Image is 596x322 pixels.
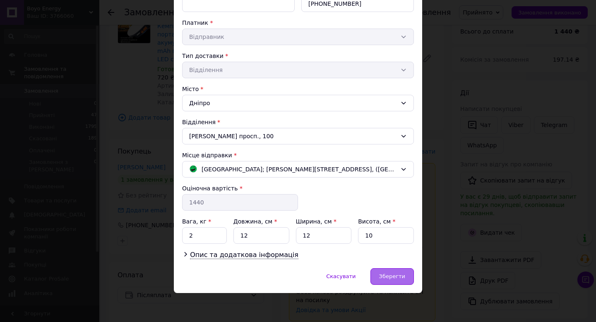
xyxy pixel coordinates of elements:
[379,273,405,279] span: Зберегти
[182,95,414,111] div: Дніпро
[326,273,356,279] span: Скасувати
[358,218,395,225] label: Висота, см
[190,251,298,259] span: Опис та додаткова інформація
[182,19,414,27] div: Платник
[233,218,277,225] label: Довжина, см
[182,218,211,225] label: Вага, кг
[182,128,414,144] div: [PERSON_NAME] просп., 100
[182,118,414,126] div: Відділення
[182,85,414,93] div: Місто
[182,151,414,159] div: Місце відправки
[202,165,397,174] span: [GEOGRAPHIC_DATA]; [PERSON_NAME][STREET_ADDRESS], ([GEOGRAPHIC_DATA][PERSON_NAME], [GEOGRAPHIC_DA...
[182,52,414,60] div: Тип доставки
[296,218,336,225] label: Ширина, см
[182,185,238,192] label: Оціночна вартість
